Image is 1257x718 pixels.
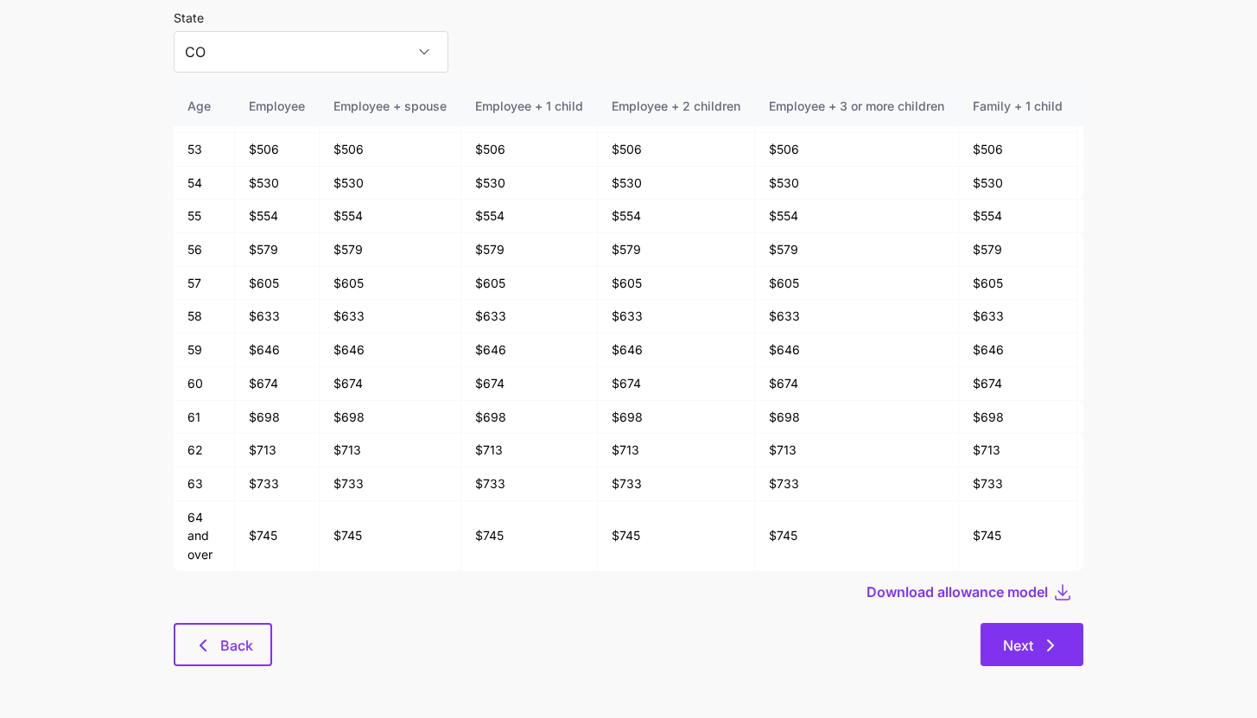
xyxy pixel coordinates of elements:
[174,623,272,666] button: Back
[598,334,755,367] td: $646
[598,200,755,233] td: $554
[1003,635,1033,656] span: Next
[461,267,598,301] td: $605
[755,233,959,267] td: $579
[1077,133,1216,167] td: $506
[959,367,1077,401] td: $674
[1077,401,1216,435] td: $698
[461,233,598,267] td: $579
[461,167,598,200] td: $530
[1077,334,1216,367] td: $646
[1077,200,1216,233] td: $554
[235,133,320,167] td: $506
[755,367,959,401] td: $674
[959,233,1077,267] td: $579
[598,434,755,467] td: $713
[598,501,755,571] td: $745
[320,133,461,167] td: $506
[320,334,461,367] td: $646
[187,97,220,116] div: Age
[1077,300,1216,334] td: $633
[959,501,1077,571] td: $745
[235,200,320,233] td: $554
[959,467,1077,501] td: $733
[461,200,598,233] td: $554
[755,200,959,233] td: $554
[235,467,320,501] td: $733
[1077,167,1216,200] td: $530
[235,367,320,401] td: $674
[174,133,235,167] td: 53
[174,501,235,571] td: 64 and over
[320,300,461,334] td: $633
[249,97,305,116] div: Employee
[598,467,755,501] td: $733
[235,300,320,334] td: $633
[598,401,755,435] td: $698
[1077,267,1216,301] td: $605
[755,167,959,200] td: $530
[755,434,959,467] td: $713
[1077,233,1216,267] td: $579
[959,133,1077,167] td: $506
[959,434,1077,467] td: $713
[320,167,461,200] td: $530
[333,97,447,116] div: Employee + spouse
[174,467,235,501] td: 63
[174,267,235,301] td: 57
[461,467,598,501] td: $733
[220,635,253,656] span: Back
[174,167,235,200] td: 54
[174,300,235,334] td: 58
[959,401,1077,435] td: $698
[235,267,320,301] td: $605
[1077,434,1216,467] td: $713
[755,501,959,571] td: $745
[320,367,461,401] td: $674
[755,467,959,501] td: $733
[320,434,461,467] td: $713
[867,581,1048,602] span: Download allowance model
[959,200,1077,233] td: $554
[598,133,755,167] td: $506
[598,233,755,267] td: $579
[174,334,235,367] td: 59
[174,31,448,73] input: Select a state
[959,167,1077,200] td: $530
[1077,467,1216,501] td: $733
[755,133,959,167] td: $506
[235,233,320,267] td: $579
[320,200,461,233] td: $554
[320,501,461,571] td: $745
[320,267,461,301] td: $605
[174,401,235,435] td: 61
[461,300,598,334] td: $633
[1077,501,1216,571] td: $745
[174,434,235,467] td: 62
[959,334,1077,367] td: $646
[174,367,235,401] td: 60
[973,97,1063,116] div: Family + 1 child
[755,334,959,367] td: $646
[1077,367,1216,401] td: $674
[769,97,944,116] div: Employee + 3 or more children
[235,434,320,467] td: $713
[755,401,959,435] td: $698
[475,97,583,116] div: Employee + 1 child
[959,300,1077,334] td: $633
[959,267,1077,301] td: $605
[320,467,461,501] td: $733
[235,334,320,367] td: $646
[461,434,598,467] td: $713
[755,300,959,334] td: $633
[235,401,320,435] td: $698
[235,167,320,200] td: $530
[174,200,235,233] td: 55
[461,501,598,571] td: $745
[981,623,1083,666] button: Next
[598,167,755,200] td: $530
[755,267,959,301] td: $605
[461,334,598,367] td: $646
[598,300,755,334] td: $633
[174,233,235,267] td: 56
